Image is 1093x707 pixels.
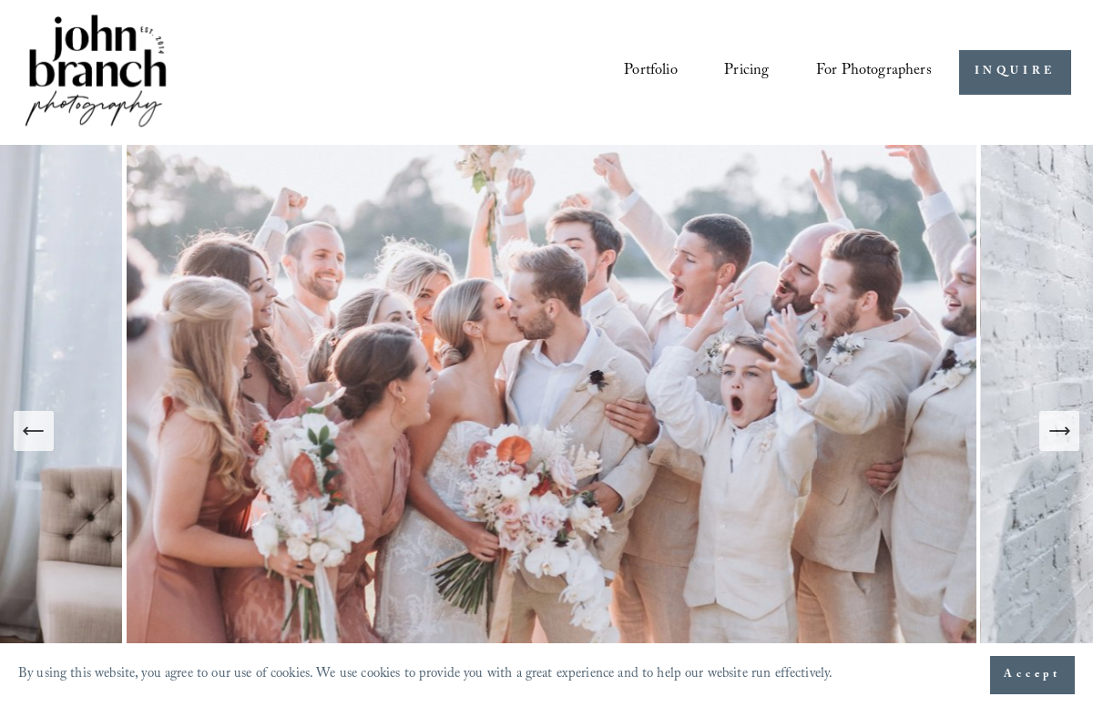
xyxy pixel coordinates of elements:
[816,57,932,87] span: For Photographers
[14,411,54,451] button: Previous Slide
[816,56,932,89] a: folder dropdown
[724,56,769,89] a: Pricing
[990,656,1075,694] button: Accept
[959,50,1071,95] a: INQUIRE
[18,661,833,689] p: By using this website, you agree to our use of cookies. We use cookies to provide you with a grea...
[22,11,169,134] img: John Branch IV Photography
[1004,666,1061,684] span: Accept
[1039,411,1079,451] button: Next Slide
[624,56,677,89] a: Portfolio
